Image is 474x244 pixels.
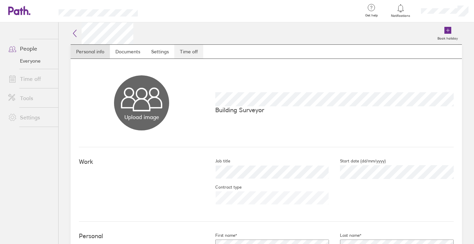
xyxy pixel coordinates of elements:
label: Contract type [204,184,241,190]
label: First name* [204,233,237,238]
a: Personal info [71,45,110,59]
h4: Work [79,158,204,166]
label: Job title [204,158,230,164]
p: Building Surveyor [215,106,454,114]
label: Start date (dd/mm/yyyy) [329,158,386,164]
a: Time off [3,72,58,86]
a: Time off [174,45,203,59]
a: Book holiday [433,22,462,44]
a: People [3,42,58,55]
span: Get help [360,13,383,18]
a: Tools [3,91,58,105]
a: Notifications [390,3,412,18]
label: Last name* [329,233,361,238]
a: Documents [110,45,146,59]
a: Settings [146,45,174,59]
label: Book holiday [433,34,462,41]
h4: Personal [79,233,204,240]
a: Everyone [3,55,58,66]
a: Settings [3,110,58,124]
span: Notifications [390,14,412,18]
